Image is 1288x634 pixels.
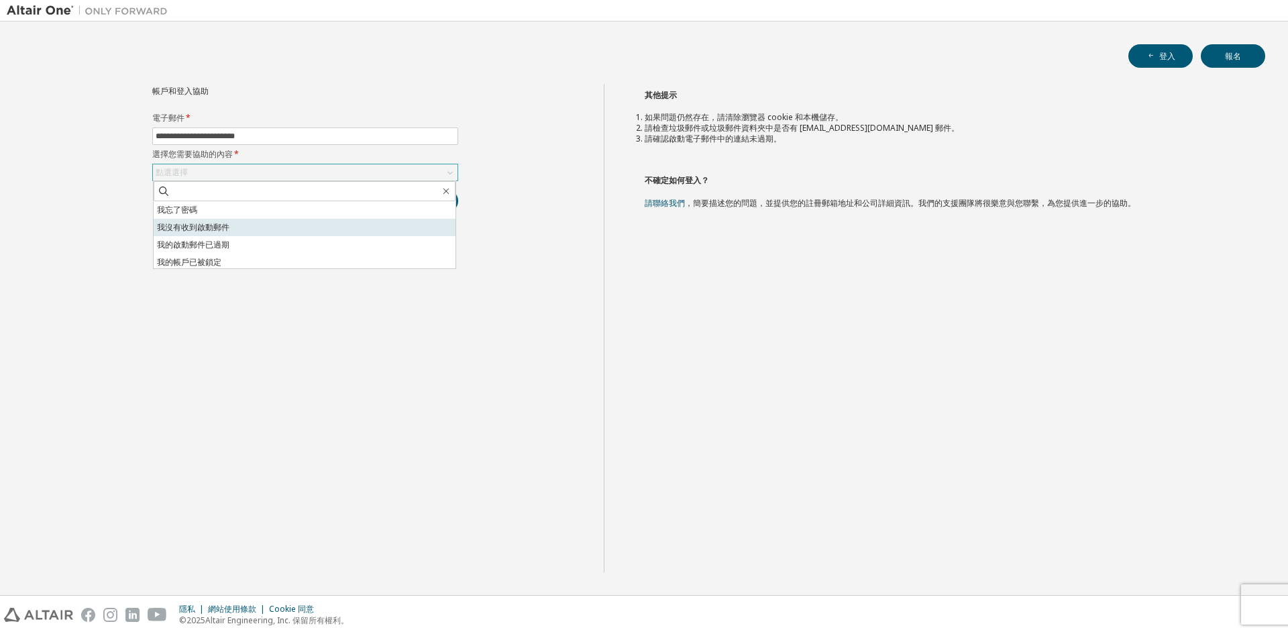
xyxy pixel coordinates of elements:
font: 登入 [1159,50,1175,62]
img: 牽牛星一號 [7,4,174,17]
font: Altair Engineering, Inc. 保留所有權利。 [205,615,349,626]
font: 我忘了密碼 [157,204,197,215]
font: 如果問題仍然存在，請清除瀏覽器 cookie 和本機儲存。 [645,111,843,123]
font: 隱私 [179,603,195,615]
font: 帳戶和登入協助 [152,85,209,97]
font: 請確認啟動電子郵件中的連結未過期。 [645,133,782,144]
font: 網站使用條款 [208,603,256,615]
font: 其他提示 [645,89,677,101]
font: 點選選擇 [156,166,188,178]
font: 報名 [1225,50,1241,62]
font: 電子郵件 [152,112,184,123]
font: 2025 [186,615,205,626]
button: 報名 [1201,44,1265,68]
font: 不確定如何登入？ [645,174,709,186]
img: linkedin.svg [125,608,140,622]
font: © [179,615,186,626]
div: 點選選擇 [153,164,458,180]
font: ，簡要描述您的問題，並提供您的註冊郵箱地址和公司詳細資訊。我們的支援團隊將很樂意與您聯繫，為您提供進一步的協助。 [685,197,1136,209]
img: altair_logo.svg [4,608,73,622]
font: Cookie 同意 [269,603,314,615]
font: 請檢查垃圾郵件或垃圾郵件資料夾中是否有 [EMAIL_ADDRESS][DOMAIN_NAME] 郵件。 [645,122,959,134]
img: youtube.svg [148,608,167,622]
font: 選擇您需要協助的內容 [152,148,233,160]
img: facebook.svg [81,608,95,622]
a: 請聯絡我們 [645,197,685,209]
img: instagram.svg [103,608,117,622]
button: 登入 [1128,44,1193,68]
